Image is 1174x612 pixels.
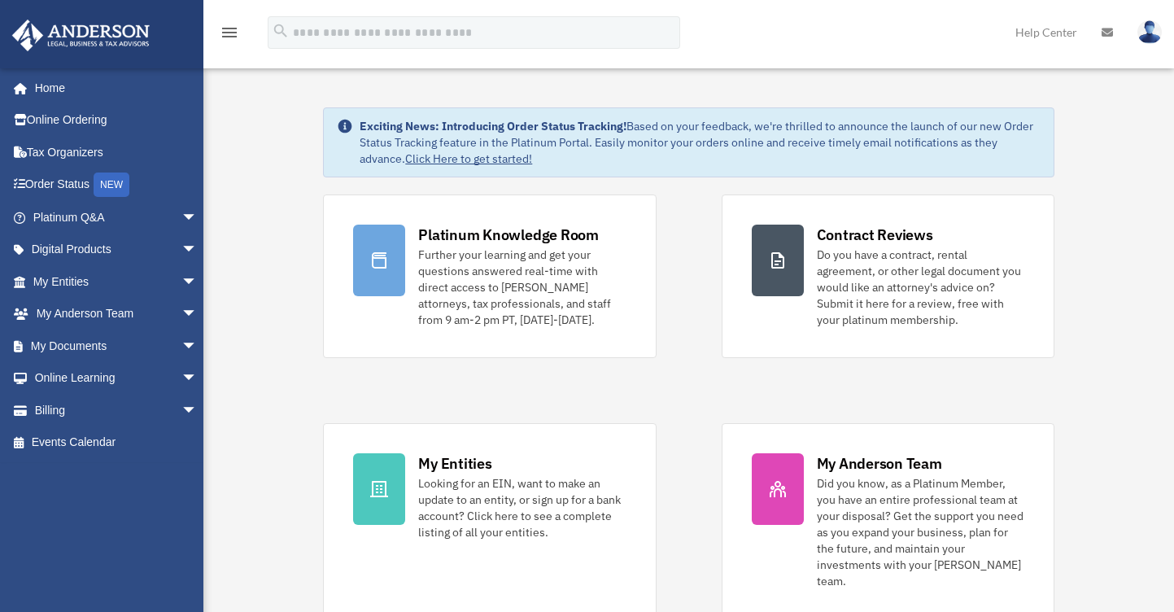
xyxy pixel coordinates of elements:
a: Tax Organizers [11,136,222,168]
div: NEW [94,173,129,197]
span: arrow_drop_down [181,298,214,331]
div: Looking for an EIN, want to make an update to an entity, or sign up for a bank account? Click her... [418,475,626,540]
div: Contract Reviews [817,225,933,245]
div: Based on your feedback, we're thrilled to announce the launch of our new Order Status Tracking fe... [360,118,1040,167]
strong: Exciting News: Introducing Order Status Tracking! [360,119,626,133]
a: Online Ordering [11,104,222,137]
a: Contract Reviews Do you have a contract, rental agreement, or other legal document you would like... [722,195,1054,358]
a: menu [220,28,239,42]
a: Events Calendar [11,426,222,459]
a: My Entitiesarrow_drop_down [11,265,222,298]
a: Click Here to get started! [405,151,532,166]
div: Further your learning and get your questions answered real-time with direct access to [PERSON_NAM... [418,247,626,328]
a: Platinum Q&Aarrow_drop_down [11,201,222,234]
i: menu [220,23,239,42]
span: arrow_drop_down [181,394,214,427]
a: Online Learningarrow_drop_down [11,362,222,395]
span: arrow_drop_down [181,362,214,396]
div: Platinum Knowledge Room [418,225,599,245]
span: arrow_drop_down [181,330,214,363]
div: Did you know, as a Platinum Member, you have an entire professional team at your disposal? Get th... [817,475,1024,589]
a: Home [11,72,214,104]
img: Anderson Advisors Platinum Portal [7,20,155,51]
div: My Entities [418,453,491,474]
a: My Anderson Teamarrow_drop_down [11,298,222,330]
span: arrow_drop_down [181,265,214,299]
a: Order StatusNEW [11,168,222,202]
div: Do you have a contract, rental agreement, or other legal document you would like an attorney's ad... [817,247,1024,328]
a: My Documentsarrow_drop_down [11,330,222,362]
img: User Pic [1137,20,1162,44]
a: Digital Productsarrow_drop_down [11,234,222,266]
div: My Anderson Team [817,453,942,474]
a: Billingarrow_drop_down [11,394,222,426]
a: Platinum Knowledge Room Further your learning and get your questions answered real-time with dire... [323,195,656,358]
span: arrow_drop_down [181,234,214,267]
span: arrow_drop_down [181,201,214,234]
i: search [272,22,290,40]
